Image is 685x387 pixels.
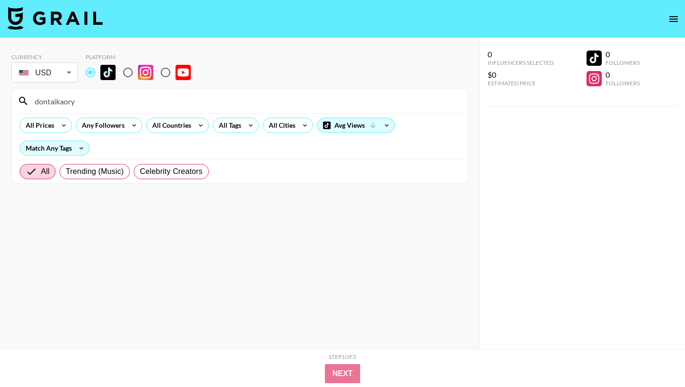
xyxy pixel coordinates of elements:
[488,80,554,87] div: Estimated Price
[488,59,554,66] div: Influencers Selected
[76,118,127,132] div: Any Followers
[138,65,153,80] img: Instagram
[213,118,243,132] div: All Tags
[86,53,198,61] div: Platform
[606,80,640,87] div: Followers
[20,118,56,132] div: All Prices
[325,364,361,383] button: Next
[66,166,124,177] span: Trending (Music)
[13,64,76,81] div: USD
[8,7,103,30] img: Grail Talent
[20,141,89,155] div: Match Any Tags
[263,118,297,132] div: All Cities
[664,10,683,29] button: open drawer
[176,65,191,80] img: YouTube
[147,118,193,132] div: All Countries
[606,50,640,59] div: 0
[11,53,78,61] div: Currency
[606,70,640,80] div: 0
[140,166,203,177] span: Celebrity Creators
[329,353,356,360] div: Step 1 of 2
[317,118,394,132] div: Avg Views
[488,70,554,80] div: $0
[488,50,554,59] div: 0
[41,166,49,177] span: All
[29,93,462,109] input: Search by User Name
[637,339,674,376] iframe: Drift Widget Chat Controller
[100,65,116,80] img: TikTok
[606,59,640,66] div: Followers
